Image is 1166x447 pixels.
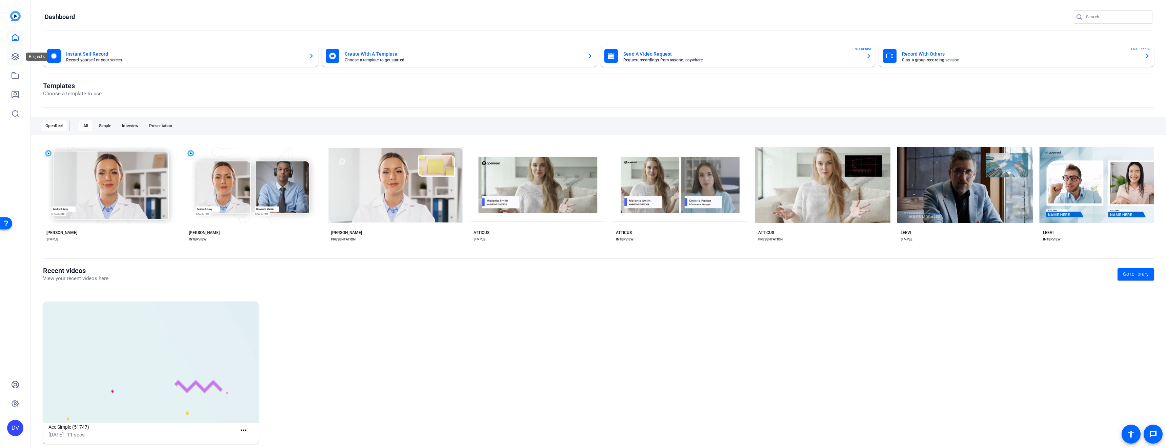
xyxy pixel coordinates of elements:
[1127,430,1135,438] mat-icon: accessibility
[322,45,597,67] button: Create With A TemplateChoose a template to get started
[474,237,485,242] div: SIMPLE
[474,230,489,235] div: ATTICUS
[145,120,176,131] div: Presentation
[1149,430,1157,438] mat-icon: message
[43,302,259,423] img: Ace Simple (51747)
[118,120,142,131] div: Interview
[1086,13,1147,21] input: Search
[623,58,861,62] mat-card-subtitle: Request recordings from anyone, anywhere
[345,58,582,62] mat-card-subtitle: Choose a template to get started
[26,53,47,61] div: Projects
[616,237,634,242] div: INTERVIEW
[10,11,21,21] img: blue-gradient.svg
[66,50,303,58] mat-card-title: Instant Self Record
[901,230,911,235] div: LEEVI
[43,82,102,90] h1: Templates
[600,45,876,67] button: Send A Video RequestRequest recordings from anyone, anywhereENTERPRISE
[1118,268,1154,280] a: Go to library
[46,230,77,235] div: [PERSON_NAME]
[902,58,1139,62] mat-card-subtitle: Start a group recording session
[331,237,356,242] div: PRESENTATION
[7,420,23,436] div: DV
[331,230,362,235] div: [PERSON_NAME]
[879,45,1154,67] button: Record With OthersStart a group recording sessionENTERPRISE
[623,50,861,58] mat-card-title: Send A Video Request
[1043,230,1053,235] div: LEEVI
[616,230,632,235] div: ATTICUS
[1123,271,1149,278] span: Go to library
[66,58,303,62] mat-card-subtitle: Record yourself or your screen
[46,237,58,242] div: SIMPLE
[45,13,75,21] h1: Dashboard
[901,237,912,242] div: SIMPLE
[67,432,85,438] span: 11 secs
[189,230,220,235] div: [PERSON_NAME]
[758,237,783,242] div: PRESENTATION
[43,275,108,283] p: View your recent videos here
[345,50,582,58] mat-card-title: Create With A Template
[189,237,206,242] div: INTERVIEW
[41,120,67,131] div: OpenReel
[43,90,102,98] p: Choose a template to use
[239,426,248,435] mat-icon: more_horiz
[43,45,318,67] button: Instant Self RecordRecord yourself or your screen
[95,120,115,131] div: Simple
[1131,46,1151,52] span: ENTERPRISE
[852,46,872,52] span: ENTERPRISE
[43,267,108,275] h1: Recent videos
[902,50,1139,58] mat-card-title: Record With Others
[79,120,92,131] div: All
[48,432,64,438] span: [DATE]
[48,423,237,431] h1: Ace Simple (51747)
[758,230,774,235] div: ATTICUS
[1043,237,1061,242] div: INTERVIEW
